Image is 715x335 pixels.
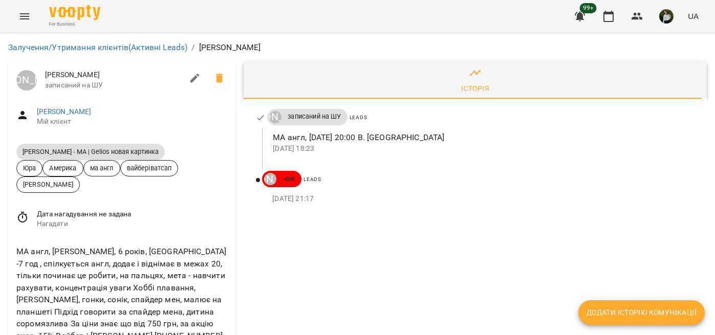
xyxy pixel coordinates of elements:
[199,41,261,54] p: [PERSON_NAME]
[121,163,178,173] span: вайберіватсап
[273,144,690,154] p: [DATE] 18:23
[267,111,281,123] a: [PERSON_NAME]
[262,173,276,185] a: [PERSON_NAME]
[37,107,92,116] a: [PERSON_NAME]
[49,5,100,20] img: Voopty Logo
[461,82,489,95] div: Історія
[8,42,187,52] a: Залучення/Утримання клієнтів(Активні Leads)
[304,176,321,182] span: Leads
[578,300,705,325] button: Додати історію комунікації
[16,70,37,91] a: [PERSON_NAME]
[43,163,82,173] span: Америка
[580,3,597,13] span: 99+
[688,11,699,21] span: UA
[16,70,37,91] div: Юрій Тимочко
[12,4,37,29] button: Menu
[276,174,301,184] span: нові
[350,115,367,120] span: Leads
[659,9,674,24] img: 6b662c501955233907b073253d93c30f.jpg
[269,111,281,123] div: [PERSON_NAME]
[17,180,79,189] span: [PERSON_NAME]
[264,173,276,185] div: [PERSON_NAME]
[37,219,228,229] span: Нагадати
[191,41,194,54] li: /
[684,7,703,26] button: UA
[273,131,690,144] p: МА англ, [DATE] 20:00 В. [GEOGRAPHIC_DATA]
[17,163,42,173] span: Юра
[84,163,120,173] span: ма англ
[272,194,690,204] p: [DATE] 21:17
[8,41,707,54] nav: breadcrumb
[37,209,228,219] span: Дата нагадування не задана
[16,147,165,156] span: [PERSON_NAME] - МА | Gelios новая картинка
[49,21,100,28] span: For Business
[45,70,183,80] span: [PERSON_NAME]
[587,306,697,319] span: Додати історію комунікації
[281,112,347,121] span: записаний на ШУ
[45,80,183,91] span: записаний на ШУ
[37,117,228,127] span: Мій клієнт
